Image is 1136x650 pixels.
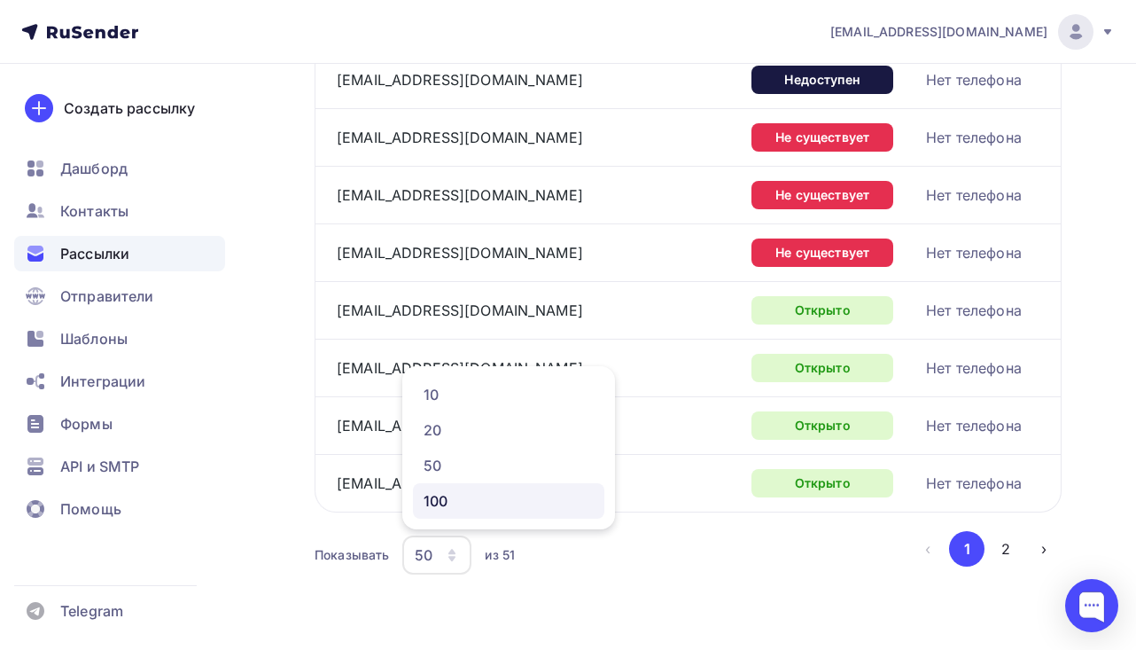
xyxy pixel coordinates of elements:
[926,127,1022,148] div: Нет телефона
[60,200,128,222] span: Контакты
[337,302,583,319] a: [EMAIL_ADDRESS][DOMAIN_NAME]
[751,66,893,94] div: Недоступен
[830,14,1115,50] a: [EMAIL_ADDRESS][DOMAIN_NAME]
[751,354,893,382] div: Открыто
[14,278,225,314] a: Отправители
[337,417,583,435] a: [EMAIL_ADDRESS][DOMAIN_NAME]
[14,406,225,442] a: Формы
[401,535,472,576] button: 50
[337,129,583,146] a: [EMAIL_ADDRESS][DOMAIN_NAME]
[949,531,984,567] button: Go to page 1
[415,544,432,566] div: 50
[337,71,583,89] a: [EMAIL_ADDRESS][DOMAIN_NAME]
[337,186,583,204] a: [EMAIL_ADDRESS][DOMAIN_NAME]
[485,546,515,564] div: из 51
[988,531,1023,567] button: Go to page 2
[14,321,225,356] a: Шаблоны
[424,455,594,476] div: 50
[751,469,893,497] div: Открыто
[14,236,225,271] a: Рассылки
[60,456,139,477] span: API и SMTP
[830,23,1047,41] span: [EMAIL_ADDRESS][DOMAIN_NAME]
[64,98,195,119] div: Создать рассылку
[926,69,1022,90] div: Нет телефона
[337,359,583,377] a: [EMAIL_ADDRESS][DOMAIN_NAME]
[402,366,615,529] ul: 50
[337,474,583,492] a: [EMAIL_ADDRESS][DOMAIN_NAME]
[751,123,893,152] div: Не существует
[60,286,154,307] span: Отправители
[926,415,1022,436] div: Нет телефона
[337,244,583,262] a: [EMAIL_ADDRESS][DOMAIN_NAME]
[315,546,389,564] div: Показывать
[751,296,893,325] div: Открыто
[926,184,1022,206] div: Нет телефона
[60,413,113,435] span: Формы
[424,419,594,441] div: 20
[60,158,128,179] span: Дашборд
[14,151,225,186] a: Дашборд
[911,531,1062,567] ul: Pagination
[926,473,1022,494] div: Нет телефона
[926,242,1022,263] div: Нет телефона
[60,243,129,264] span: Рассылки
[60,328,128,349] span: Шаблоны
[424,384,594,405] div: 10
[926,300,1022,321] div: Нет телефона
[60,371,145,392] span: Интеграции
[751,239,893,267] div: Не существует
[60,498,121,520] span: Помощь
[751,411,893,440] div: Открыто
[751,181,893,209] div: Не существует
[60,600,123,622] span: Telegram
[926,357,1022,379] div: Нет телефона
[14,193,225,229] a: Контакты
[1026,531,1062,567] button: Go to next page
[424,490,594,512] div: 100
